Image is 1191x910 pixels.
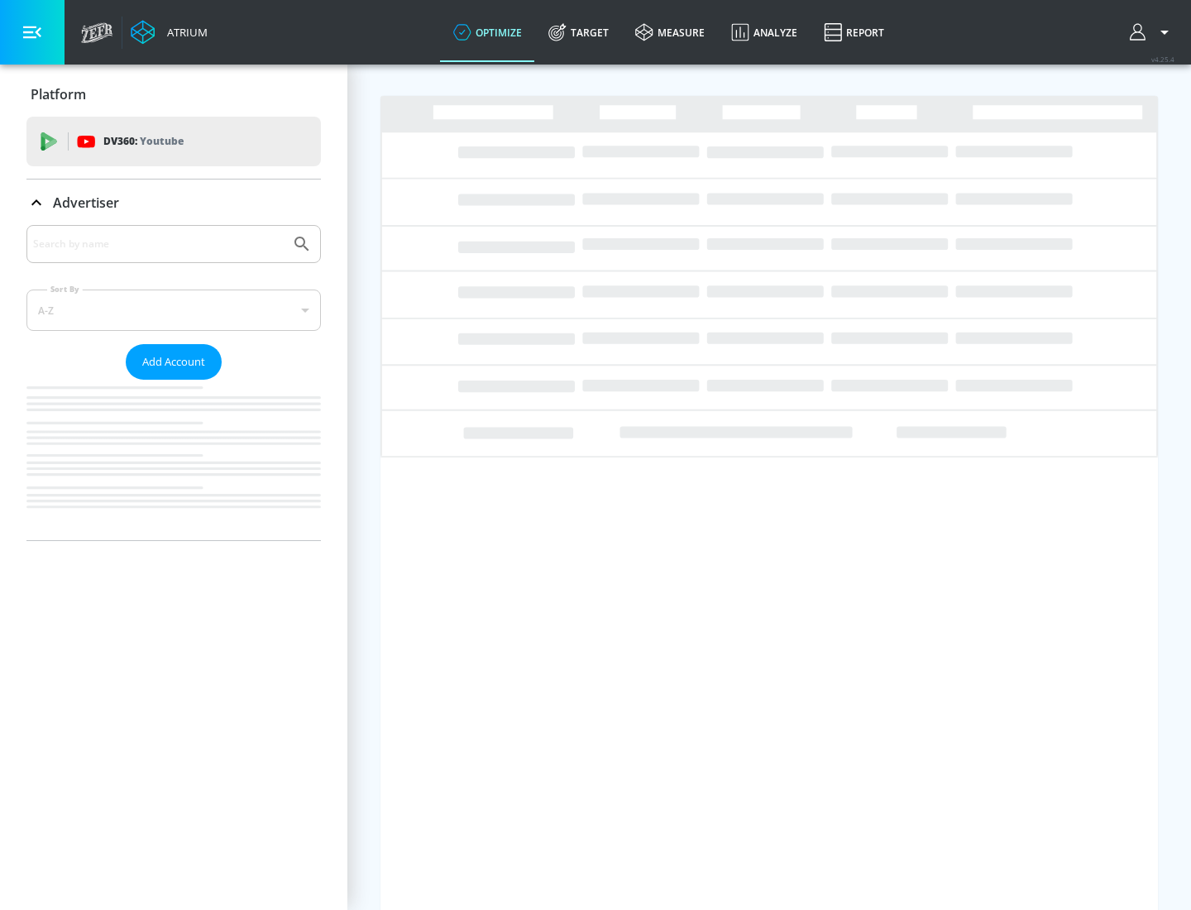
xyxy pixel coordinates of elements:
a: Analyze [718,2,811,62]
div: DV360: Youtube [26,117,321,166]
span: v 4.25.4 [1151,55,1174,64]
a: Atrium [131,20,208,45]
div: Platform [26,71,321,117]
div: Advertiser [26,225,321,540]
button: Add Account [126,344,222,380]
nav: list of Advertiser [26,380,321,540]
p: Youtube [140,132,184,150]
a: optimize [440,2,535,62]
div: A-Z [26,290,321,331]
a: Target [535,2,622,62]
input: Search by name [33,233,284,255]
a: Report [811,2,897,62]
span: Add Account [142,352,205,371]
p: Platform [31,85,86,103]
a: measure [622,2,718,62]
p: DV360: [103,132,184,151]
div: Advertiser [26,180,321,226]
div: Atrium [160,25,208,40]
p: Advertiser [53,194,119,212]
label: Sort By [47,284,83,295]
